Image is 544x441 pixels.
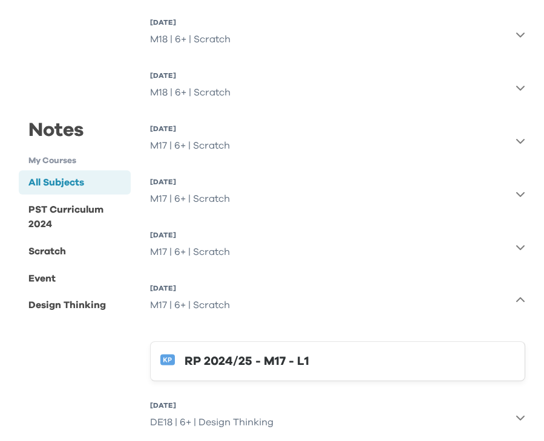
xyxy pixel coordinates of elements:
button: RP 2024/25 - M17 - L1 [150,341,525,381]
div: M18 | 6+ | Scratch [150,80,231,105]
div: M17 | 6+ | Scratch [150,187,230,211]
div: M18 | 6+ | Scratch [150,27,231,51]
div: Notes [19,116,131,155]
button: [DATE]M18 | 6+ | Scratch [150,13,525,56]
div: PST Curriculum 2024 [28,202,126,231]
div: [DATE] [150,18,231,27]
div: M17 | 6+ | Scratch [150,240,230,264]
h1: My Courses [28,155,131,167]
div: [DATE] [150,401,274,410]
div: M17 | 6+ | Scratch [150,293,230,317]
button: [DATE]M17 | 6+ | Scratch [150,225,525,269]
div: All Subjects [28,175,84,190]
div: Scratch [28,243,66,258]
div: [DATE] [150,230,230,240]
div: [DATE] [150,71,231,80]
div: M17 | 6+ | Scratch [150,134,230,158]
button: [DATE]M17 | 6+ | Scratch [150,278,525,322]
div: RP 2024/25 - M17 - L1 [185,352,515,371]
button: [DATE]M17 | 6+ | Scratch [150,119,525,163]
button: [DATE]DE18 | 6+ | Design Thinking [150,396,525,439]
div: Design Thinking [28,298,106,312]
div: [DATE] [150,177,230,187]
button: [DATE]M18 | 6+ | Scratch [150,66,525,109]
div: [DATE] [150,283,230,293]
div: Event [28,271,56,285]
div: DE18 | 6+ | Design Thinking [150,410,274,434]
div: [DATE] [150,124,230,134]
button: [DATE]M17 | 6+ | Scratch [150,172,525,216]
